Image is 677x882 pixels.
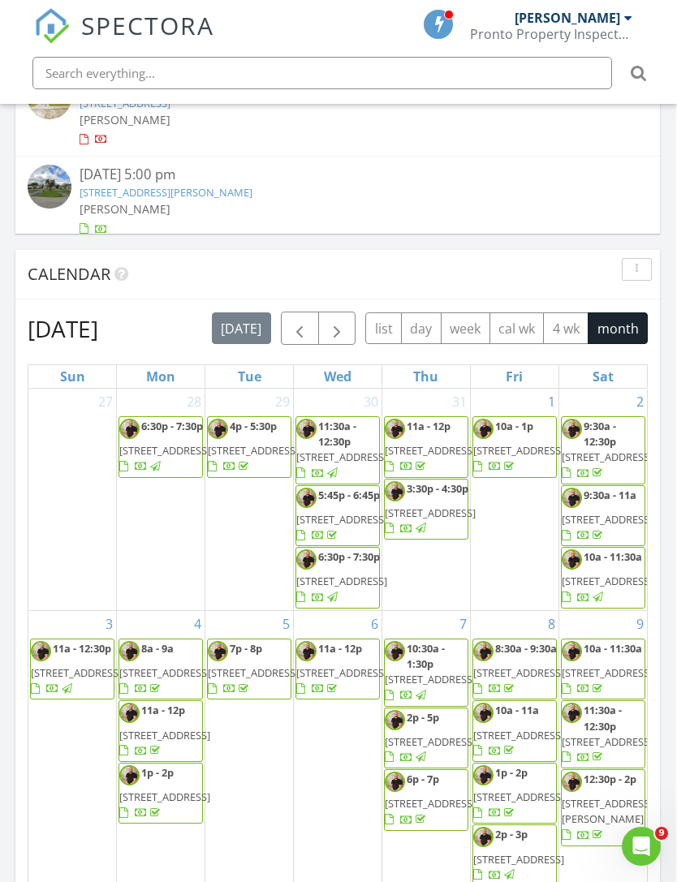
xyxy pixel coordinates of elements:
span: [STREET_ADDRESS] [296,450,387,464]
a: 1p - 2p [STREET_ADDRESS] [119,765,210,820]
img: img_3226.jpeg [385,419,405,439]
a: 7p - 8p [STREET_ADDRESS] [207,639,291,700]
a: 10a - 11:30a [STREET_ADDRESS] [561,547,645,609]
span: [STREET_ADDRESS] [31,665,122,680]
span: 12:30p - 2p [584,772,636,786]
span: 11a - 12p [141,703,185,717]
span: [STREET_ADDRESS] [473,665,564,680]
div: Pronto Property Inspectors [470,26,632,42]
a: 11a - 12p [STREET_ADDRESS] [384,416,468,478]
td: Go to July 27, 2025 [28,389,117,610]
a: 1p - 2p [STREET_ADDRESS] [473,765,564,820]
span: 9:30a - 11a [584,488,636,502]
a: 8a - 9a [STREET_ADDRESS] [119,639,203,700]
td: Go to August 2, 2025 [558,389,647,610]
span: 5:45p - 6:45p [318,488,380,502]
img: img_3226.jpeg [296,641,317,661]
span: [STREET_ADDRESS] [296,574,387,588]
a: 10a - 1p [STREET_ADDRESS] [472,416,557,478]
a: [STREET_ADDRESS][PERSON_NAME] [80,185,252,200]
img: img_3226.jpeg [562,488,582,508]
img: streetview [28,165,71,209]
a: Go to August 2, 2025 [633,389,647,415]
img: img_3226.jpeg [385,641,405,661]
div: An email could not be delivered:Click here to view the email.For more information, viewWhy emails... [13,110,266,199]
a: Tuesday [235,365,265,388]
span: SPECTORA [81,8,214,42]
button: month [588,312,648,344]
a: 6:30p - 7:30p [STREET_ADDRESS] [295,547,380,609]
a: 8:30a - 9:30a [STREET_ADDRESS] [472,639,557,700]
span: 10a - 11a [495,703,539,717]
img: img_3226.jpeg [385,481,405,501]
span: [STREET_ADDRESS] [208,665,299,680]
a: 11a - 12:30p [STREET_ADDRESS] [30,639,114,700]
button: [DATE] [212,312,271,344]
a: [STREET_ADDRESS] [80,96,170,110]
a: Wednesday [321,365,355,388]
a: 11a - 12p [STREET_ADDRESS] [385,419,476,473]
span: Calendar [28,263,110,285]
span: [STREET_ADDRESS] [562,574,653,588]
td: Go to July 30, 2025 [294,389,382,610]
span: [STREET_ADDRESS] [208,443,299,458]
img: img_3226.jpeg [385,710,405,730]
td: Go to July 29, 2025 [205,389,294,610]
span: 11a - 12:30p [53,641,111,656]
img: img_3226.jpeg [562,772,582,792]
span: [STREET_ADDRESS] [385,734,476,749]
a: 10:30a - 1:30p [STREET_ADDRESS] [384,639,468,707]
img: img_3226.jpeg [31,641,51,661]
span: [STREET_ADDRESS] [296,665,387,680]
button: week [441,312,490,344]
span: 10a - 11:30a [584,641,642,656]
span: 1p - 2p [141,765,174,780]
a: Friday [502,365,526,388]
button: day [401,312,442,344]
span: 6p - 7p [407,772,439,786]
img: img_3226.jpeg [296,549,317,570]
b: Reconnect [248,544,310,557]
a: 2p - 5p [STREET_ADDRESS] [385,710,476,764]
span: 6:30p - 7:30p [318,549,380,564]
a: Monday [143,365,179,388]
button: Previous month [281,312,319,345]
span: [STREET_ADDRESS] [385,796,476,811]
a: 11:30a - 12:30p [STREET_ADDRESS] [295,416,380,484]
a: Go to August 3, 2025 [102,611,116,637]
a: Go to August 5, 2025 [279,611,293,637]
a: SPECTORA [34,22,214,56]
a: 11:30a - 12:30p [STREET_ADDRESS] [561,700,645,768]
a: 7p - 8p [STREET_ADDRESS] [208,641,299,695]
a: 5:45p - 6:45p [STREET_ADDRESS] [295,485,380,547]
a: 11:30a - 12:30p [STREET_ADDRESS] [296,419,387,480]
a: Saturday [589,365,617,388]
a: 10a - 11:30a [STREET_ADDRESS] [561,639,645,700]
a: 9:30a - 11a [STREET_ADDRESS] [562,488,653,542]
span: [STREET_ADDRESS][PERSON_NAME] [562,796,653,826]
span: 8a - 9a [141,641,174,656]
span: [STREET_ADDRESS] [385,443,476,458]
span: [STREET_ADDRESS] [385,672,476,686]
button: Next month [318,312,356,345]
a: 6:30p - 7:30p [STREET_ADDRESS] [119,416,203,478]
div: Support • 1h ago [26,202,111,212]
a: Go to July 29, 2025 [272,389,293,415]
button: Start recording [103,476,116,489]
a: Go to July 27, 2025 [95,389,116,415]
a: [DATE] 5:00 pm [STREET_ADDRESS][PERSON_NAME] [PERSON_NAME] [28,165,648,237]
img: img_3226.jpeg [119,419,140,439]
a: 10a - 11:30a [STREET_ADDRESS] [562,549,653,604]
a: 1p - 2p [STREET_ADDRESS] [119,763,203,824]
img: img_3226.jpeg [473,765,494,785]
span: [STREET_ADDRESS] [562,450,653,464]
a: [DATE] 4:00 pm [STREET_ADDRESS] [PERSON_NAME] [28,75,648,148]
span: [STREET_ADDRESS] [119,728,210,742]
a: 11a - 12p [STREET_ADDRESS] [119,700,203,762]
a: 12:30p - 2p [STREET_ADDRESS][PERSON_NAME] [561,769,645,846]
span: 9:30a - 12:30p [584,419,616,449]
a: 4p - 5:30p [STREET_ADDRESS] [208,419,299,473]
a: 6:30p - 7:30p [STREET_ADDRESS] [119,419,210,473]
button: Home [254,6,285,37]
span: 11:30a - 12:30p [318,419,356,449]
